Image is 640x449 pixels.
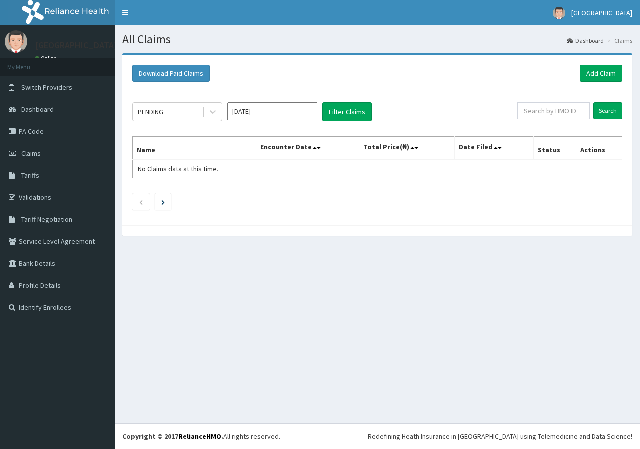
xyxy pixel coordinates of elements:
input: Search by HMO ID [517,102,590,119]
li: Claims [605,36,632,45]
div: Redefining Heath Insurance in [GEOGRAPHIC_DATA] using Telemedicine and Data Science! [368,431,632,441]
a: Next page [161,197,165,206]
span: Switch Providers [21,83,72,92]
button: Download Paid Claims [132,65,210,82]
span: Tariffs [21,171,39,180]
span: Dashboard [21,105,54,114]
span: [GEOGRAPHIC_DATA] [571,8,632,17]
div: PENDING [138,107,163,117]
img: User Image [5,30,27,53]
span: Tariff Negotiation [21,215,72,224]
input: Select Month and Year [227,102,317,120]
th: Status [533,137,576,160]
a: RelianceHMO [178,432,221,441]
a: Previous page [139,197,143,206]
a: Online [35,55,59,62]
button: Filter Claims [322,102,372,121]
footer: All rights reserved. [115,423,640,449]
th: Actions [576,137,622,160]
p: [GEOGRAPHIC_DATA] [35,41,117,50]
th: Encounter Date [256,137,359,160]
th: Date Filed [454,137,533,160]
a: Add Claim [580,65,622,82]
th: Name [133,137,256,160]
input: Search [593,102,622,119]
h1: All Claims [122,33,632,46]
th: Total Price(₦) [359,137,454,160]
img: User Image [553,7,565,19]
a: Dashboard [567,36,604,45]
span: Claims [21,149,41,158]
strong: Copyright © 2017 . [122,432,223,441]
span: No Claims data at this time. [138,164,218,173]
